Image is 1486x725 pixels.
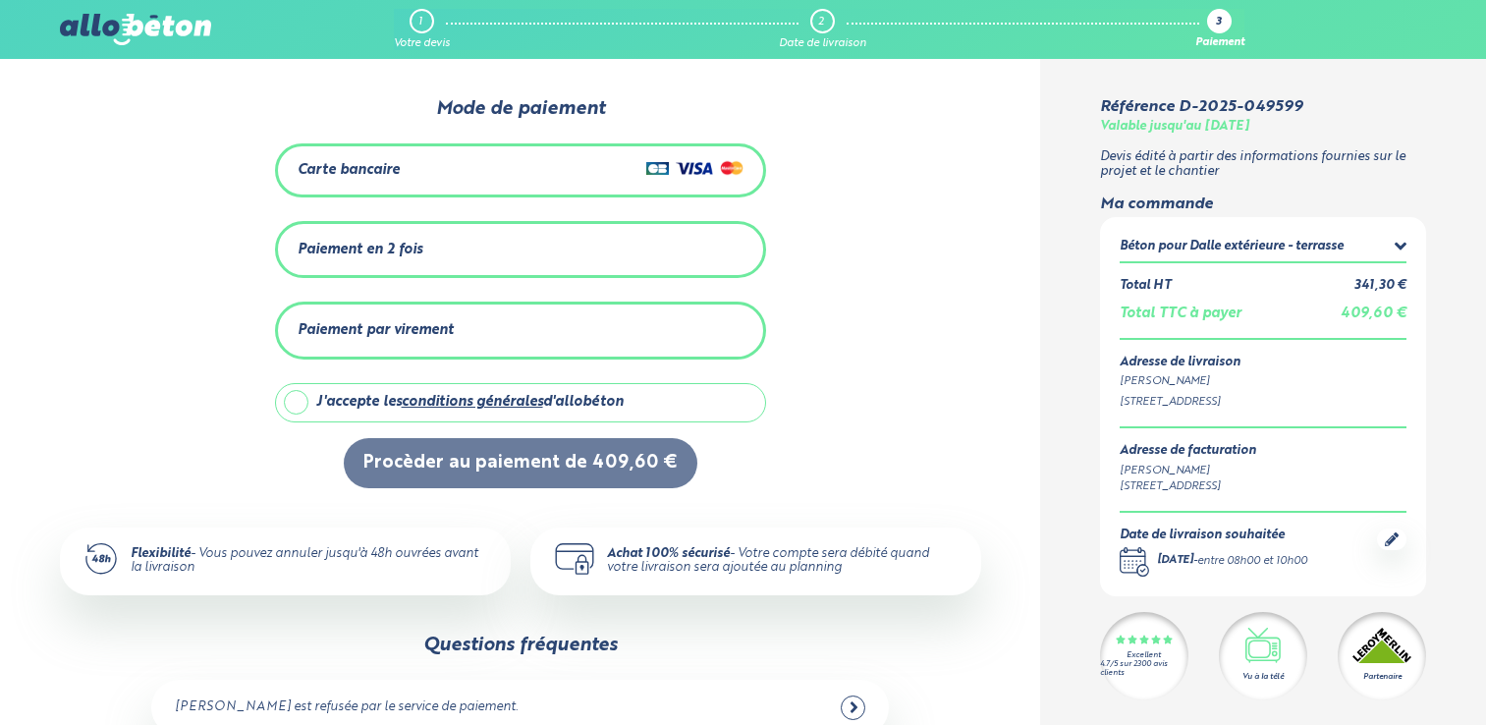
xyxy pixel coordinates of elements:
div: Valable jusqu'au [DATE] [1100,120,1249,135]
div: - Votre compte sera débité quand votre livraison sera ajoutée au planning [607,547,958,576]
div: J'accepte les d'allobéton [316,394,624,411]
div: Questions fréquentes [423,635,618,656]
div: Béton pour Dalle extérieure - terrasse [1120,240,1344,254]
a: 2 Date de livraison [779,9,866,50]
div: - [1157,553,1307,570]
div: 3 [1216,17,1222,29]
strong: Achat 100% sécurisé [607,547,730,560]
div: [PERSON_NAME] est refusée par le service de paiement. [175,700,518,715]
div: Total TTC à payer [1120,306,1241,322]
div: - Vous pouvez annuler jusqu'à 48h ouvrées avant la livraison [131,547,486,576]
div: [STREET_ADDRESS] [1120,478,1256,495]
div: 4.7/5 sur 2300 avis clients [1100,660,1188,678]
div: Date de livraison souhaitée [1120,529,1307,543]
div: Paiement [1195,37,1244,50]
strong: Flexibilité [131,547,191,560]
a: 3 Paiement [1195,9,1244,50]
p: Devis édité à partir des informations fournies sur le projet et le chantier [1100,150,1427,179]
div: Référence D-2025-049599 [1100,98,1302,116]
span: 409,60 € [1341,307,1406,320]
div: Vu à la télé [1242,671,1284,683]
div: Carte bancaire [298,162,400,179]
div: Adresse de facturation [1120,444,1256,459]
div: Votre devis [394,37,450,50]
div: [DATE] [1157,553,1193,570]
div: Paiement par virement [298,322,454,339]
button: Procèder au paiement de 409,60 € [344,438,697,488]
summary: Béton pour Dalle extérieure - terrasse [1120,237,1407,261]
div: entre 08h00 et 10h00 [1197,553,1307,570]
div: Paiement en 2 fois [298,242,422,258]
img: Cartes de crédit [646,156,743,180]
div: 341,30 € [1354,279,1406,294]
div: 1 [418,16,422,28]
div: Excellent [1127,651,1161,660]
div: Ma commande [1100,195,1427,213]
img: allobéton [60,14,211,45]
div: [STREET_ADDRESS] [1120,394,1407,411]
div: [PERSON_NAME] [1120,373,1407,390]
div: Adresse de livraison [1120,356,1407,370]
div: Mode de paiement [244,98,797,120]
iframe: Help widget launcher [1311,648,1464,703]
a: 1 Votre devis [394,9,450,50]
div: Total HT [1120,279,1171,294]
a: conditions générales [402,395,543,409]
div: Date de livraison [779,37,866,50]
div: 2 [818,16,824,28]
div: [PERSON_NAME] [1120,463,1256,479]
